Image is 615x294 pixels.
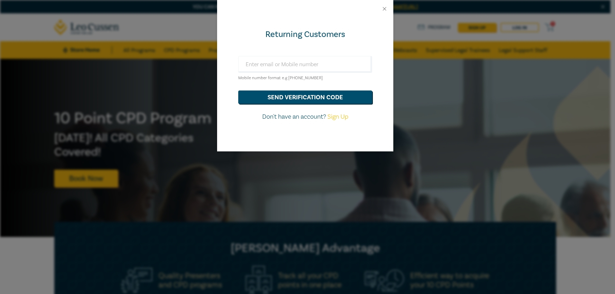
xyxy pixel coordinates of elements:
[238,56,372,73] input: Enter email or Mobile number
[238,90,372,104] button: send verification code
[238,29,372,40] div: Returning Customers
[238,112,372,121] p: Don't have an account?
[327,113,348,121] a: Sign Up
[381,6,388,12] button: Close
[238,75,323,81] small: Mobile number format e.g [PHONE_NUMBER]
